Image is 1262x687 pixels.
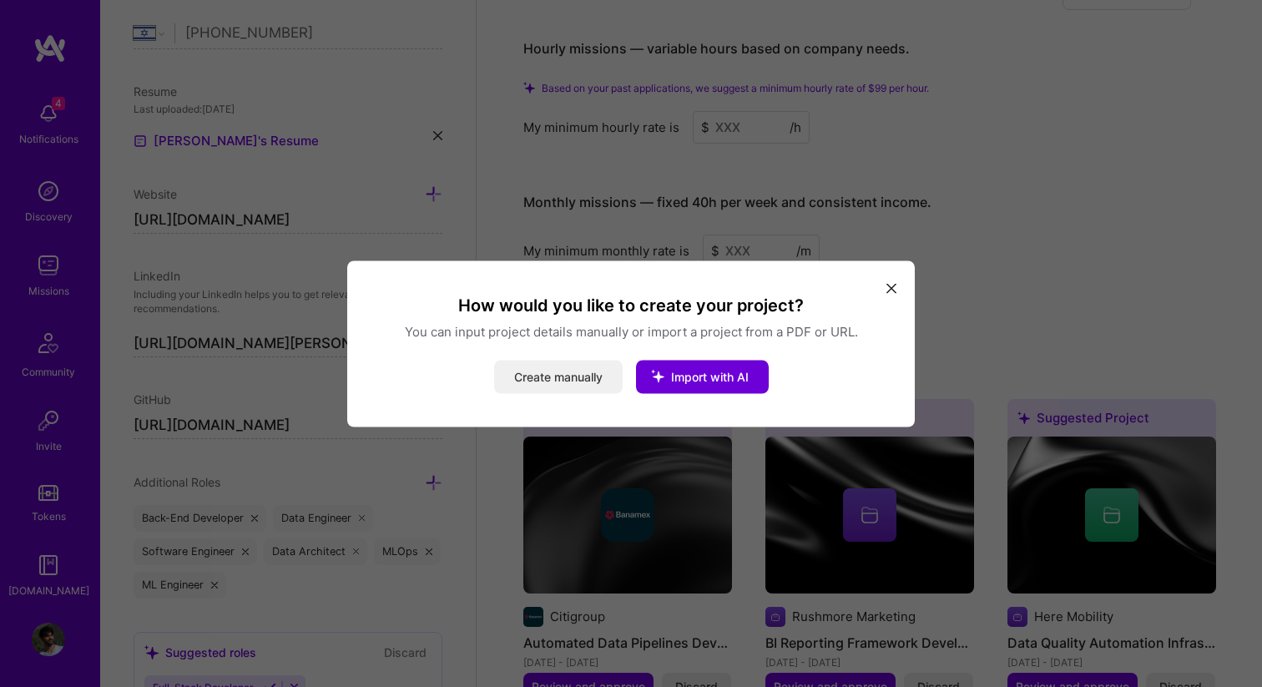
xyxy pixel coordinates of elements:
[671,369,749,383] span: Import with AI
[347,260,915,427] div: modal
[367,294,895,316] h3: How would you like to create your project?
[636,354,679,397] i: icon StarsWhite
[367,322,895,340] p: You can input project details manually or import a project from a PDF or URL.
[886,284,896,294] i: icon Close
[494,360,623,393] button: Create manually
[636,360,769,393] button: Import with AI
